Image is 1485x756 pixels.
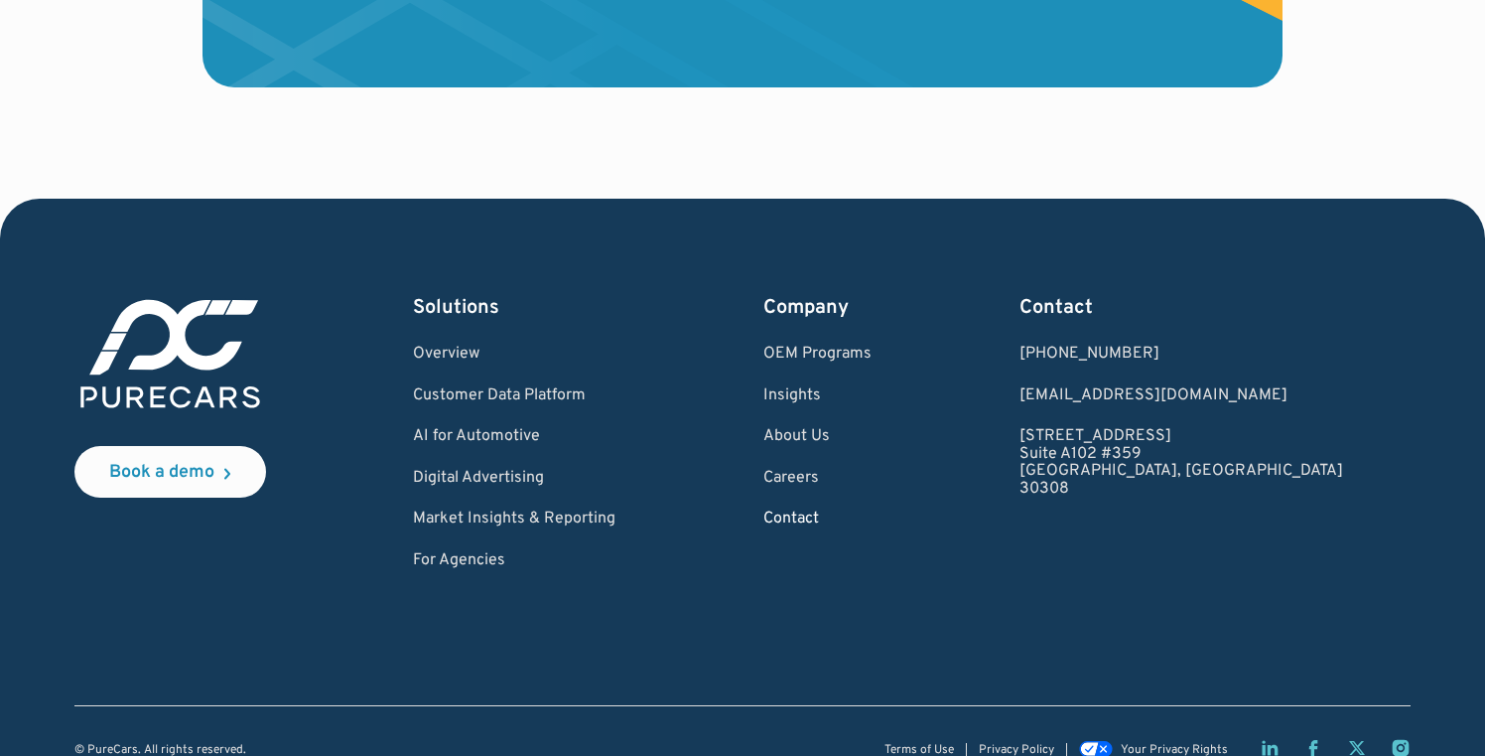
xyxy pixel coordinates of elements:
a: [STREET_ADDRESS]Suite A102 #359[GEOGRAPHIC_DATA], [GEOGRAPHIC_DATA]30308 [1019,428,1343,498]
a: Book a demo [74,446,266,498]
div: Company [763,294,872,322]
a: OEM Programs [763,346,872,364]
div: Contact [1019,294,1343,322]
a: AI for Automotive [413,428,615,446]
div: Solutions [413,294,615,322]
div: [PHONE_NUMBER] [1019,346,1343,364]
a: Overview [413,346,615,364]
img: purecars logo [74,294,266,414]
div: Book a demo [109,464,214,482]
a: Customer Data Platform [413,387,615,405]
a: About Us [763,428,872,446]
a: Digital Advertising [413,470,615,488]
a: Insights [763,387,872,405]
a: Careers [763,470,872,488]
a: For Agencies [413,552,615,570]
a: Market Insights & Reporting [413,511,615,529]
a: Contact [763,511,872,529]
a: Email us [1019,387,1343,405]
